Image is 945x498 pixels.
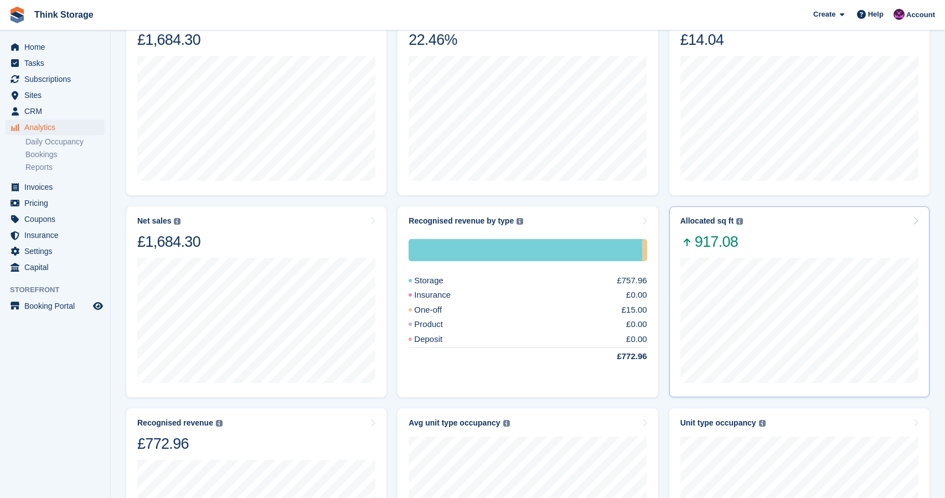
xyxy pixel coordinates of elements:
a: menu [6,260,105,275]
a: menu [6,243,105,259]
span: Tasks [24,55,91,71]
div: Storage [409,274,470,287]
img: icon-info-grey-7440780725fd019a000dd9b08b2336e03edf1995a4989e88bcd33f0948082b44.svg [174,218,180,225]
img: icon-info-grey-7440780725fd019a000dd9b08b2336e03edf1995a4989e88bcd33f0948082b44.svg [503,420,510,427]
div: £1,684.30 [137,30,200,49]
span: Invoices [24,179,91,195]
span: Help [868,9,884,20]
span: Pricing [24,195,91,211]
div: Unit type occupancy [680,418,756,428]
a: Reports [25,162,105,173]
img: icon-info-grey-7440780725fd019a000dd9b08b2336e03edf1995a4989e88bcd33f0948082b44.svg [216,420,223,427]
a: menu [6,298,105,314]
div: £772.96 [590,350,647,363]
span: Analytics [24,120,91,135]
a: menu [6,103,105,119]
div: Storage [409,239,642,261]
a: Think Storage [30,6,98,24]
span: 917.08 [680,232,743,251]
span: Sites [24,87,91,103]
span: Account [906,9,935,20]
div: £14.04 [680,30,739,49]
a: menu [6,55,105,71]
a: Daily Occupancy [25,137,105,147]
div: Recognised revenue by type [409,216,514,226]
div: One-off [409,304,468,317]
div: Recognised revenue [137,418,213,428]
a: menu [6,227,105,243]
img: stora-icon-8386f47178a22dfd0bd8f6a31ec36ba5ce8667c1dd55bd0f319d3a0aa187defe.svg [9,7,25,23]
div: Product [409,318,469,331]
div: 22.46% [409,30,459,49]
a: menu [6,195,105,211]
span: Storefront [10,284,110,295]
span: Booking Portal [24,298,91,314]
a: menu [6,87,105,103]
span: Capital [24,260,91,275]
div: £1,684.30 [137,232,200,251]
a: menu [6,120,105,135]
div: £15.00 [622,304,647,317]
span: Subscriptions [24,71,91,87]
div: £0.00 [626,333,647,346]
div: £772.96 [137,434,223,453]
div: Deposit [409,333,469,346]
span: Settings [24,243,91,259]
div: £757.96 [617,274,647,287]
div: £0.00 [626,318,647,331]
img: Mattias Ekendahl [894,9,905,20]
img: icon-info-grey-7440780725fd019a000dd9b08b2336e03edf1995a4989e88bcd33f0948082b44.svg [736,218,743,225]
div: Allocated sq ft [680,216,734,226]
span: CRM [24,103,91,119]
a: menu [6,71,105,87]
span: Insurance [24,227,91,243]
div: Insurance [409,289,477,302]
a: Preview store [91,299,105,313]
div: Avg unit type occupancy [409,418,500,428]
div: £0.00 [626,289,647,302]
img: icon-info-grey-7440780725fd019a000dd9b08b2336e03edf1995a4989e88bcd33f0948082b44.svg [517,218,523,225]
span: Home [24,39,91,55]
a: menu [6,211,105,227]
span: Create [813,9,835,20]
a: menu [6,39,105,55]
div: Net sales [137,216,171,226]
img: icon-info-grey-7440780725fd019a000dd9b08b2336e03edf1995a4989e88bcd33f0948082b44.svg [759,420,766,427]
div: One-off [642,239,647,261]
a: Bookings [25,149,105,160]
a: menu [6,179,105,195]
span: Coupons [24,211,91,227]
